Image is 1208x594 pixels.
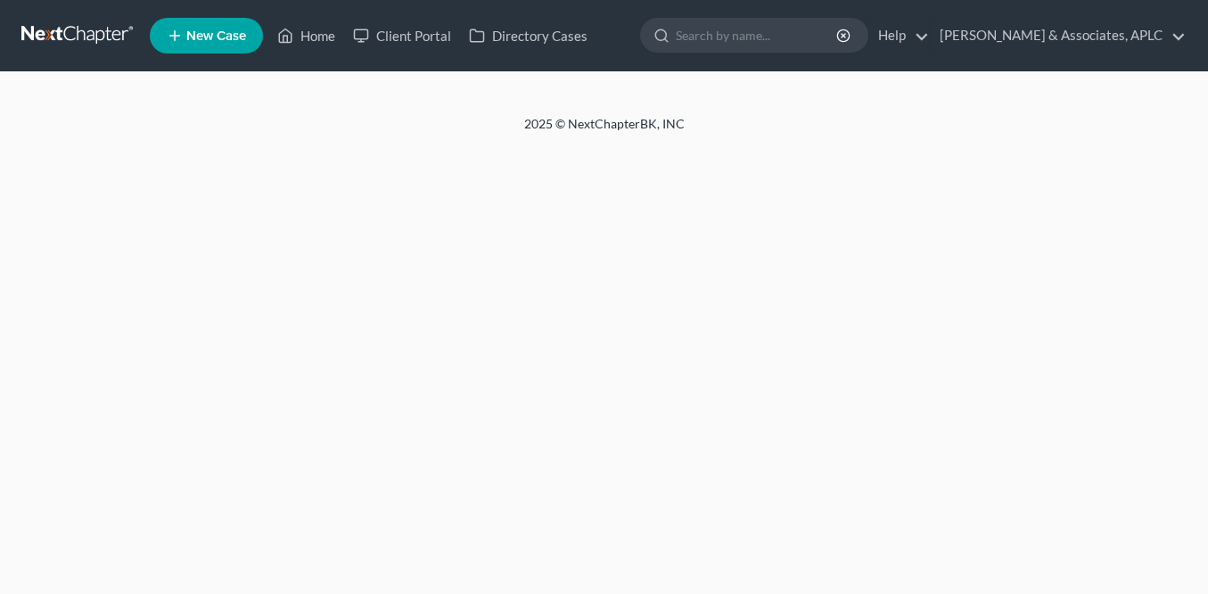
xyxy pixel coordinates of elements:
[460,20,596,52] a: Directory Cases
[186,29,246,43] span: New Case
[869,20,929,52] a: Help
[931,20,1186,52] a: [PERSON_NAME] & Associates, APLC
[676,19,839,52] input: Search by name...
[268,20,344,52] a: Home
[344,20,460,52] a: Client Portal
[96,115,1113,147] div: 2025 © NextChapterBK, INC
